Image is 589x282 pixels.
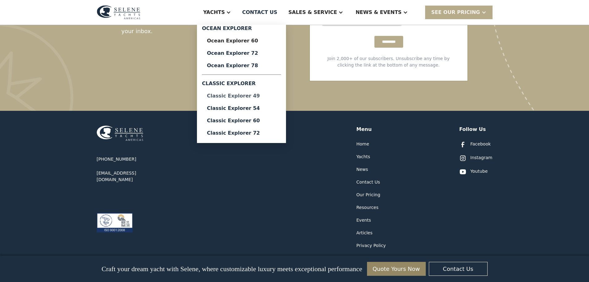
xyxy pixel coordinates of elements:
[202,127,281,139] a: Classic Explorer 72
[202,47,281,59] a: Ocean Explorer 72
[356,154,370,160] a: Yachts
[288,9,337,16] div: Sales & Service
[356,230,373,236] a: Articles
[207,118,276,123] div: Classic Explorer 60
[459,154,492,162] a: Instagram
[207,51,276,56] div: Ocean Explorer 72
[1,211,99,228] span: Tick the box below to receive occasional updates, exclusive offers, and VIP access via text message.
[356,204,379,211] a: Resources
[203,9,225,16] div: Yachts
[459,168,488,176] a: Youtube
[202,59,281,72] a: Ocean Explorer 78
[459,126,486,133] div: Follow Us
[97,156,136,163] a: [PHONE_NUMBER]
[356,141,369,147] a: Home
[101,265,362,273] p: Craft your dream yacht with Selene, where customizable luxury meets exceptional performance
[356,9,402,16] div: News & EVENTS
[356,179,380,185] a: Contact Us
[7,251,74,256] strong: Yes, I'd like to receive SMS updates.
[97,170,171,183] a: [EMAIL_ADDRESS][DOMAIN_NAME]
[356,217,371,223] a: Events
[2,271,6,275] input: I want to subscribe to your Newsletter.Unsubscribe any time by clicking the link at the bottom of...
[356,166,368,173] a: News
[322,55,455,68] div: Join 2,000+ of our subscribers. Unsubscribe any time by clicking the link at the bottom of any me...
[470,168,488,175] div: Youtube
[356,242,386,249] a: Privacy Policy
[470,154,492,161] div: Instagram
[356,126,372,133] div: Menu
[2,271,57,281] strong: I want to subscribe to your Newsletter.
[207,38,276,43] div: Ocean Explorer 60
[97,213,133,232] img: ISO 9001:2008 certification logos for ABS Quality Evaluations and RvA Management Systems.
[202,102,281,115] a: Classic Explorer 54
[470,141,491,147] div: Facebook
[207,106,276,111] div: Classic Explorer 54
[2,251,6,255] input: Yes, I'd like to receive SMS updates.Reply STOP to unsubscribe at any time.
[202,115,281,127] a: Classic Explorer 60
[429,262,488,276] a: Contact Us
[367,262,426,276] a: Quote Yours Now
[202,90,281,102] a: Classic Explorer 49
[202,35,281,47] a: Ocean Explorer 60
[425,6,493,19] div: SEE Our Pricing
[242,9,277,16] div: Contact US
[207,63,276,68] div: Ocean Explorer 78
[97,5,140,20] img: logo
[207,131,276,136] div: Classic Explorer 72
[207,93,276,98] div: Classic Explorer 49
[1,232,96,242] span: We respect your time - only the good stuff, never spam.
[202,25,281,35] div: Ocean Explorer
[2,251,96,262] span: Reply STOP to unsubscribe at any time.
[197,25,286,143] nav: Yachts
[356,192,380,198] a: Our Pricing
[459,141,491,148] a: Facebook
[202,77,281,90] div: Classic Explorer
[431,9,480,16] div: SEE Our Pricing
